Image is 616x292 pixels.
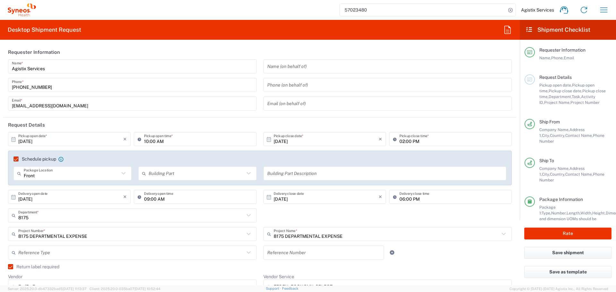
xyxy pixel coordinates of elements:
[388,248,397,257] a: Add Reference
[539,83,572,88] span: Pickup open date,
[551,55,564,60] span: Phone,
[263,274,294,279] label: Vendor Service
[8,274,22,279] label: Vendor
[8,26,81,34] h2: Desktop Shipment Request
[539,55,551,60] span: Name,
[564,55,574,60] span: Email
[524,228,612,239] button: Rate
[539,166,569,171] span: Company Name,
[123,134,127,144] i: ×
[13,156,56,162] label: Schedule pickup
[550,172,565,177] span: Country,
[572,94,581,99] span: Task,
[524,266,612,278] button: Save as template
[379,134,382,144] i: ×
[539,127,569,132] span: Company Name,
[539,47,586,53] span: Requester Information
[526,26,590,34] h2: Shipment Checklist
[8,264,59,269] label: Return label required
[8,122,45,128] h2: Request Details
[8,49,60,55] h2: Requester Information
[580,211,592,215] span: Width,
[567,211,580,215] span: Length,
[282,287,298,290] a: Feedback
[509,286,608,292] span: Copyright © [DATE]-[DATE] Agistix Inc., All Rights Reserved
[570,100,600,105] span: Project Number
[539,158,554,163] span: Ship To
[565,133,593,138] span: Contact Name,
[521,7,554,13] span: Agistix Services
[539,75,572,80] span: Request Details
[542,172,550,177] span: City,
[539,119,560,124] span: Ship From
[549,88,582,93] span: Pickup close date,
[90,287,160,291] span: Client: 2025.20.0-035ba07
[266,287,282,290] a: Support
[592,211,606,215] span: Height,
[565,172,593,177] span: Contact Name,
[551,211,567,215] span: Number,
[542,211,551,215] span: Type,
[524,247,612,259] button: Save shipment
[379,192,382,202] i: ×
[63,287,87,291] span: [DATE] 11:13:37
[8,287,87,291] span: Server: 2025.20.0-db47332bad5
[544,100,570,105] span: Project Name,
[134,287,160,291] span: [DATE] 10:52:44
[539,197,583,202] span: Package Information
[123,192,127,202] i: ×
[539,205,556,215] span: Package 1:
[549,94,572,99] span: Department,
[550,133,565,138] span: Country,
[542,133,550,138] span: City,
[340,4,506,16] input: Shipment, tracking or reference number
